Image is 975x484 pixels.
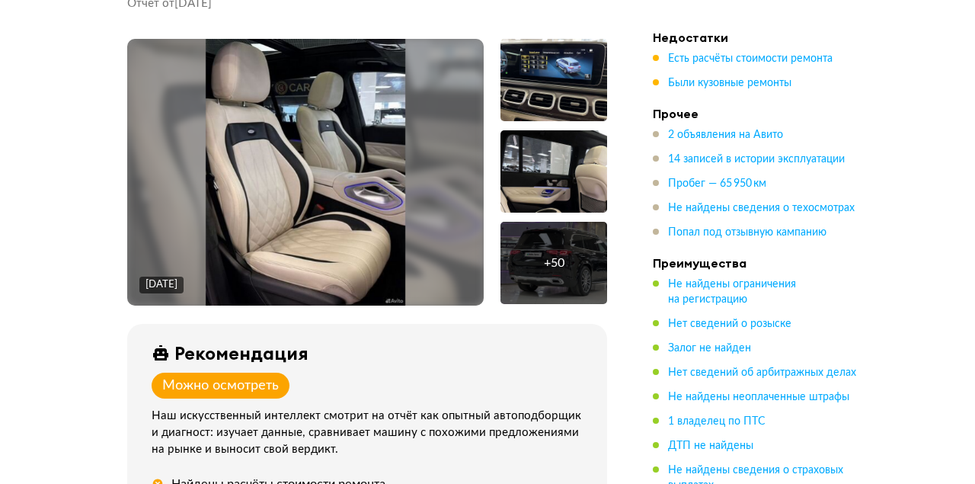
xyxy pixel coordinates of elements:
[668,154,845,165] span: 14 записей в истории эксплуатации
[668,227,826,238] span: Попал под отзывную кампанию
[668,416,766,427] span: 1 владелец по ПТС
[668,319,791,329] span: Нет сведений о розыске
[206,39,406,306] img: Main car
[653,106,866,121] h4: Прочее
[145,278,177,292] div: [DATE]
[668,367,856,378] span: Нет сведений об арбитражных делах
[668,53,833,64] span: Есть расчёты стоимости ремонта
[653,255,866,271] h4: Преимущества
[668,203,855,213] span: Не найдены сведения о техосмотрах
[668,343,751,354] span: Залог не найден
[668,392,849,402] span: Не найдены неоплаченные штрафы
[162,377,279,394] div: Можно осмотреть
[668,78,791,88] span: Были кузовные ремонты
[668,441,753,451] span: ДТП не найдены
[668,279,796,305] span: Не найдены ограничения на регистрацию
[668,178,766,189] span: Пробег — 65 950 км
[653,30,866,45] h4: Недостатки
[174,342,308,364] div: Рекомендация
[544,255,564,271] div: + 50
[668,130,783,140] span: 2 объявления на Авито
[152,408,589,458] div: Наш искусственный интеллект смотрит на отчёт как опытный автоподборщик и диагност: изучает данные...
